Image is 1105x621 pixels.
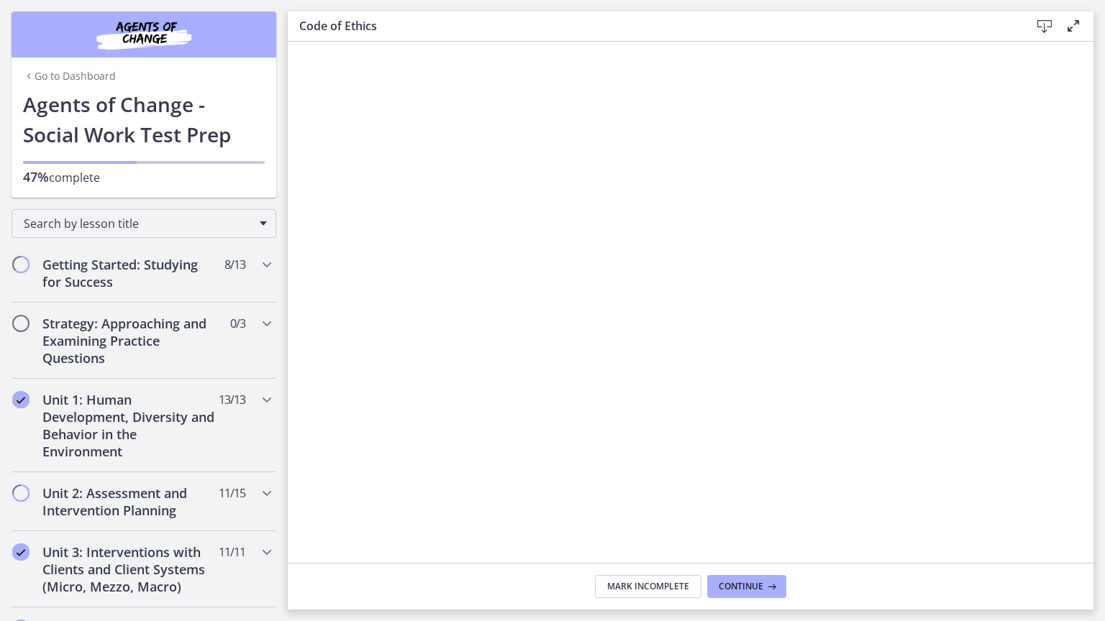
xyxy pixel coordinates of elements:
span: 11 / 11 [219,543,245,561]
p: complete [23,168,265,186]
button: Continue [707,575,786,598]
div: Search by lesson title [12,209,276,238]
h2: Getting Started: Studying for Success [42,256,218,290]
h3: Code of Ethics [299,17,1007,34]
span: Continue [719,581,763,592]
h2: Strategy: Approaching and Examining Practice Questions [42,315,218,367]
span: Search by lesson title [24,216,253,231]
button: Mark Incomplete [595,575,701,598]
h1: Agents of Change - Social Work Test Prep [23,89,265,149]
span: 8 / 13 [224,256,245,273]
h2: Unit 3: Interventions with Clients and Client Systems (Micro, Mezzo, Macro) [42,543,218,595]
h2: Unit 2: Assessment and Intervention Planning [42,484,218,519]
img: Agents of Change [58,17,230,52]
span: 0 / 3 [230,315,245,332]
a: Go to Dashboard [23,69,116,83]
h2: Unit 1: Human Development, Diversity and Behavior in the Environment [42,391,218,460]
span: 47% [23,168,49,185]
span: Mark Incomplete [607,581,689,592]
span: 13 / 13 [219,391,245,408]
span: 11 / 15 [219,484,245,502]
i: Completed [12,543,29,561]
i: Completed [12,391,29,408]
